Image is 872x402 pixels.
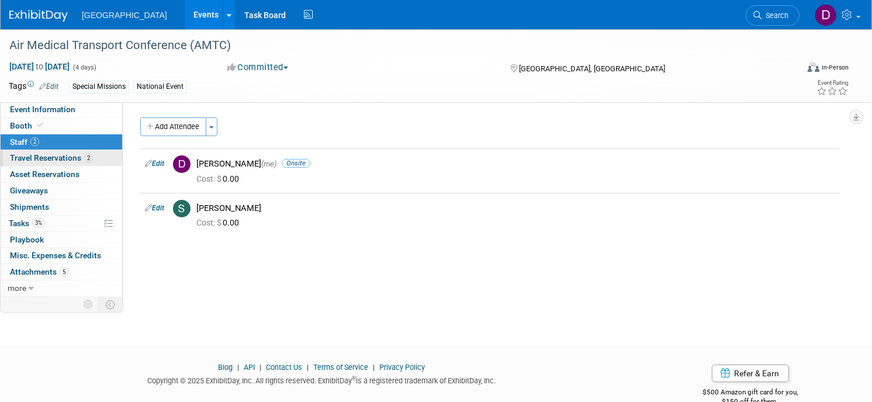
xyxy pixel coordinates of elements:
[1,150,122,166] a: Travel Reservations2
[69,81,129,93] div: Special Missions
[261,160,276,168] span: (me)
[145,160,164,168] a: Edit
[762,11,788,20] span: Search
[379,363,425,372] a: Privacy Policy
[78,297,99,312] td: Personalize Event Tab Strip
[10,137,39,147] span: Staff
[196,174,244,183] span: 0.00
[1,264,122,280] a: Attachments5
[30,137,39,146] span: 2
[712,365,789,382] a: Refer & Earn
[218,363,233,372] a: Blog
[821,63,849,72] div: In-Person
[10,202,49,212] span: Shipments
[1,280,122,296] a: more
[196,203,835,214] div: [PERSON_NAME]
[9,219,45,228] span: Tasks
[10,186,48,195] span: Giveaways
[1,199,122,215] a: Shipments
[313,363,368,372] a: Terms of Service
[5,35,777,56] div: Air Medical Transport Conference (AMTC)
[257,363,264,372] span: |
[9,10,68,22] img: ExhibitDay
[10,251,101,260] span: Misc. Expenses & Credits
[133,81,187,93] div: National Event
[196,218,223,227] span: Cost: $
[39,82,58,91] a: Edit
[234,363,242,372] span: |
[519,64,665,73] span: [GEOGRAPHIC_DATA], [GEOGRAPHIC_DATA]
[10,235,44,244] span: Playbook
[196,218,244,227] span: 0.00
[370,363,378,372] span: |
[9,373,634,386] div: Copyright © 2025 ExhibitDay, Inc. All rights reserved. ExhibitDay is a registered trademark of Ex...
[10,153,93,162] span: Travel Reservations
[10,121,46,130] span: Booth
[72,64,96,71] span: (4 days)
[9,80,58,93] td: Tags
[84,154,93,162] span: 2
[9,61,70,72] span: [DATE] [DATE]
[10,267,68,276] span: Attachments
[746,5,800,26] a: Search
[1,183,122,199] a: Giveaways
[724,61,849,78] div: Event Format
[304,363,312,372] span: |
[82,11,167,20] span: [GEOGRAPHIC_DATA]
[282,159,310,168] span: Onsite
[1,102,122,117] a: Event Information
[196,158,835,169] div: [PERSON_NAME]
[816,80,848,86] div: Event Rating
[1,167,122,182] a: Asset Reservations
[266,363,302,372] a: Contact Us
[352,375,356,382] sup: ®
[173,200,191,217] img: S.jpg
[244,363,255,372] a: API
[140,117,206,136] button: Add Attendee
[37,122,43,129] i: Booth reservation complete
[32,219,45,227] span: 3%
[34,62,45,71] span: to
[99,297,123,312] td: Toggle Event Tabs
[815,4,837,26] img: Drew Stiles
[60,268,68,276] span: 5
[8,283,26,293] span: more
[808,63,819,72] img: Format-Inperson.png
[223,61,293,74] button: Committed
[173,155,191,173] img: D.jpg
[1,118,122,134] a: Booth
[10,169,79,179] span: Asset Reservations
[1,134,122,150] a: Staff2
[145,204,164,212] a: Edit
[1,216,122,231] a: Tasks3%
[196,174,223,183] span: Cost: $
[1,232,122,248] a: Playbook
[1,248,122,264] a: Misc. Expenses & Credits
[10,105,75,114] span: Event Information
